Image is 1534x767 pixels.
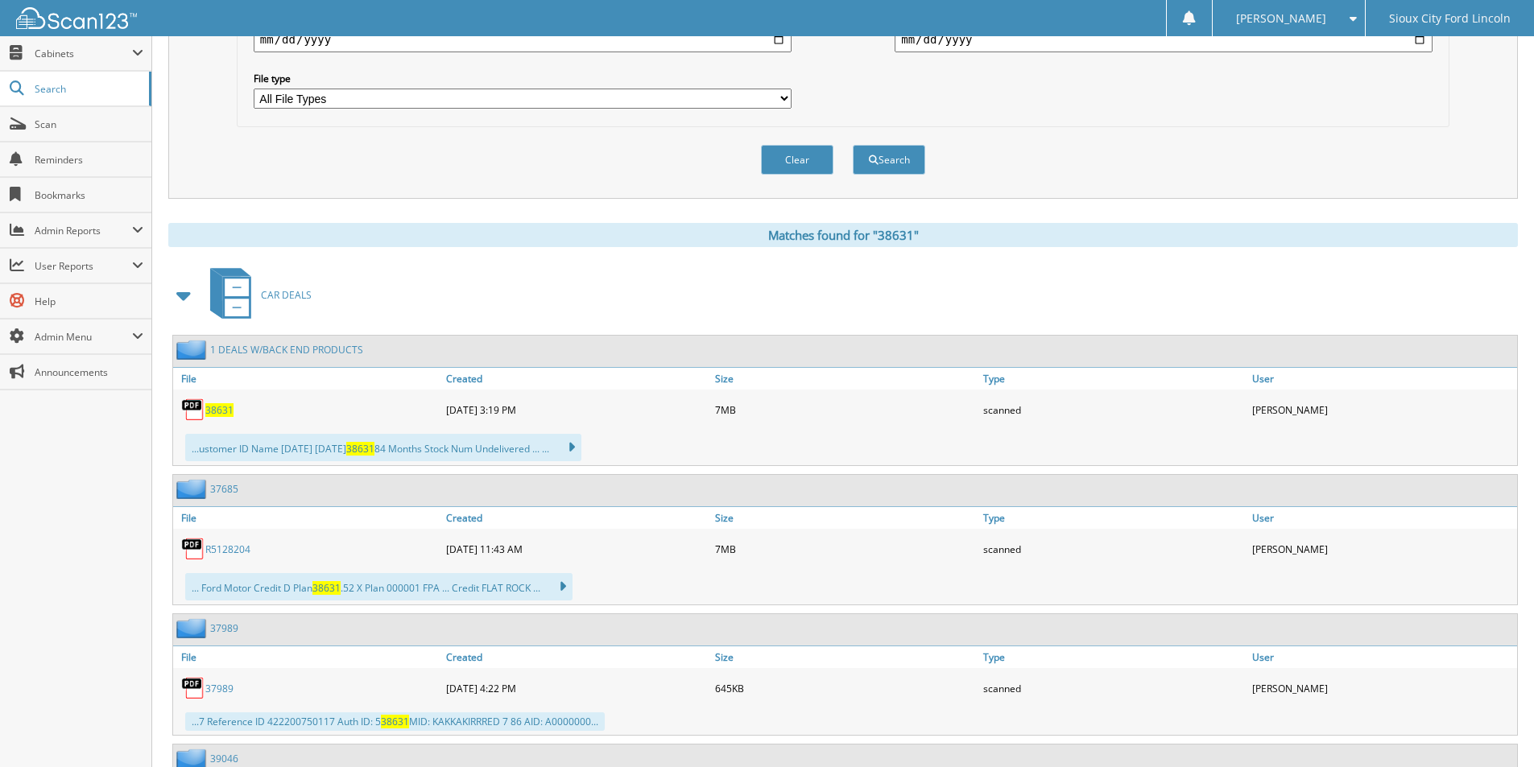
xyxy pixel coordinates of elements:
img: PDF.png [181,676,205,700]
img: folder2.png [176,479,210,499]
span: Sioux City Ford Lincoln [1389,14,1511,23]
a: 39046 [210,752,238,765]
span: Help [35,295,143,308]
div: ...7 Reference ID 422200750117 Auth ID: 5 MID: KAKKAKIRRRED 7 86 AID: A0000000... [185,712,605,731]
a: 1 DEALS W/BACK END PRODUCTS [210,343,363,357]
span: 38631 [381,715,409,728]
a: 37685 [210,482,238,496]
iframe: Chat Widget [1453,690,1534,767]
a: User [1248,646,1517,668]
a: Type [979,368,1248,390]
span: Announcements [35,365,143,379]
img: folder2.png [176,618,210,638]
span: Bookmarks [35,188,143,202]
a: File [173,368,442,390]
div: 7MB [711,533,980,565]
a: Type [979,646,1248,668]
div: [PERSON_NAME] [1248,533,1517,565]
span: Admin Menu [35,330,132,344]
a: Size [711,507,980,529]
a: 37989 [210,621,238,635]
span: CAR DEALS [261,288,312,302]
img: scan123-logo-white.svg [16,7,137,29]
input: end [895,27,1433,52]
span: Cabinets [35,47,132,60]
span: 38631 [346,442,374,456]
a: 37989 [205,682,234,695]
div: 7MB [711,394,980,426]
span: Search [35,82,141,96]
div: ... Ford Motor Credit D Plan .52 X Plan 000001 FPA ... Credit FLAT ROCK ... [185,573,573,600]
a: User [1248,507,1517,529]
span: 38631 [312,581,341,595]
a: Type [979,507,1248,529]
a: CAR DEALS [201,263,312,327]
div: [PERSON_NAME] [1248,394,1517,426]
button: Clear [761,145,833,175]
div: [DATE] 11:43 AM [442,533,711,565]
img: PDF.png [181,398,205,422]
a: R5128204 [205,542,250,556]
a: Created [442,507,711,529]
div: ...ustomer ID Name [DATE] [DATE] 84 Months Stock Num Undelivered ... ... [185,434,581,461]
span: [PERSON_NAME] [1236,14,1326,23]
div: scanned [979,672,1248,704]
a: Size [711,646,980,668]
img: PDF.png [181,537,205,561]
a: User [1248,368,1517,390]
div: Matches found for "38631" [168,223,1518,247]
span: User Reports [35,259,132,273]
div: scanned [979,533,1248,565]
img: folder2.png [176,340,210,360]
div: [DATE] 3:19 PM [442,394,711,426]
div: [DATE] 4:22 PM [442,672,711,704]
span: Reminders [35,153,143,167]
a: Created [442,368,711,390]
a: 38631 [205,403,234,417]
a: File [173,646,442,668]
a: Created [442,646,711,668]
div: scanned [979,394,1248,426]
button: Search [853,145,925,175]
div: 645KB [711,672,980,704]
a: Size [711,368,980,390]
span: Scan [35,118,143,131]
span: Admin Reports [35,224,132,237]
a: File [173,507,442,529]
input: start [254,27,792,52]
label: File type [254,72,792,85]
div: [PERSON_NAME] [1248,672,1517,704]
